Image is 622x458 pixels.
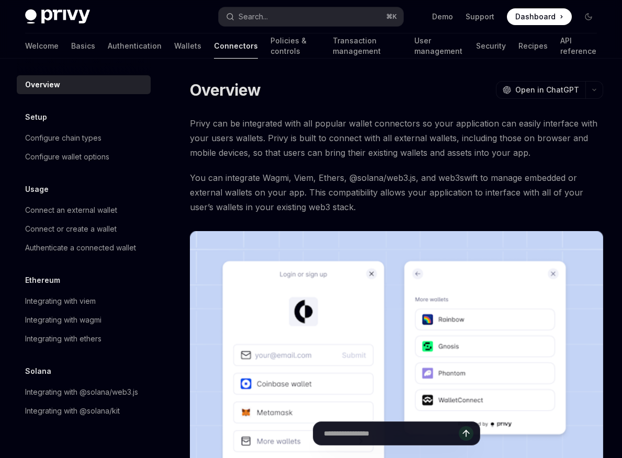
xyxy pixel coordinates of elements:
img: dark logo [25,9,90,24]
a: Recipes [518,33,548,59]
a: User management [414,33,463,59]
a: Configure wallet options [17,147,151,166]
a: Policies & controls [270,33,320,59]
div: Integrating with @solana/web3.js [25,386,138,398]
button: Search...⌘K [219,7,404,26]
span: Dashboard [515,12,556,22]
a: Integrating with wagmi [17,311,151,329]
div: Configure chain types [25,132,101,144]
a: Connect an external wallet [17,201,151,220]
h5: Usage [25,183,49,196]
a: Connect or create a wallet [17,220,151,238]
button: Open in ChatGPT [496,81,585,99]
a: Wallets [174,33,201,59]
div: Integrating with wagmi [25,314,101,326]
div: Integrating with ethers [25,333,101,345]
a: Support [466,12,494,22]
span: Privy can be integrated with all popular wallet connectors so your application can easily interfa... [190,116,603,160]
a: Integrating with ethers [17,329,151,348]
a: Connectors [214,33,258,59]
a: Dashboard [507,8,572,25]
a: Demo [432,12,453,22]
div: Overview [25,78,60,91]
div: Integrating with viem [25,295,96,307]
div: Integrating with @solana/kit [25,405,120,417]
div: Authenticate a connected wallet [25,242,136,254]
div: Configure wallet options [25,151,109,163]
button: Send message [459,426,473,441]
a: Integrating with viem [17,292,151,311]
a: Welcome [25,33,59,59]
span: ⌘ K [386,13,397,21]
div: Search... [239,10,268,23]
a: Authenticate a connected wallet [17,238,151,257]
span: You can integrate Wagmi, Viem, Ethers, @solana/web3.js, and web3swift to manage embedded or exter... [190,170,603,214]
button: Toggle dark mode [580,8,597,25]
span: Open in ChatGPT [515,85,579,95]
h5: Ethereum [25,274,60,287]
a: API reference [560,33,597,59]
a: Basics [71,33,95,59]
div: Connect or create a wallet [25,223,117,235]
input: Ask a question... [324,422,459,445]
a: Configure chain types [17,129,151,147]
div: Connect an external wallet [25,204,117,216]
a: Integrating with @solana/kit [17,402,151,420]
a: Security [476,33,506,59]
a: Overview [17,75,151,94]
a: Integrating with @solana/web3.js [17,383,151,402]
h5: Solana [25,365,51,377]
a: Transaction management [333,33,402,59]
h5: Setup [25,111,47,123]
a: Authentication [108,33,162,59]
h1: Overview [190,81,261,99]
